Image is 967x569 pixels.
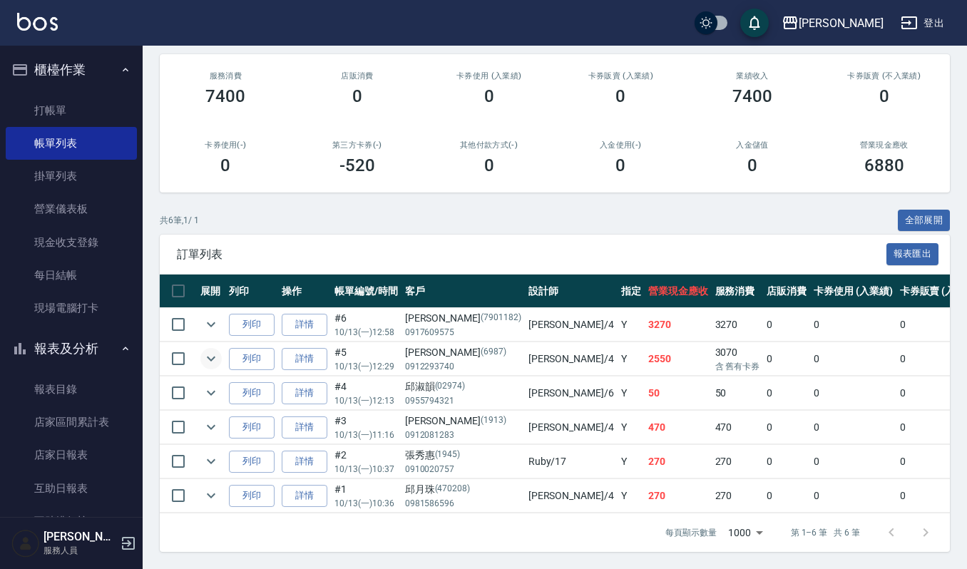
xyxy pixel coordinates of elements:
[704,140,802,150] h2: 入金儲值
[712,342,764,376] td: 3070
[435,448,461,463] p: (1945)
[334,326,398,339] p: 10/13 (一) 12:58
[645,376,712,410] td: 50
[282,314,327,336] a: 詳情
[282,416,327,439] a: 詳情
[220,155,230,175] h3: 0
[6,373,137,406] a: 報表目錄
[618,342,645,376] td: Y
[177,247,886,262] span: 訂單列表
[331,411,401,444] td: #3
[572,140,670,150] h2: 入金使用(-)
[405,448,521,463] div: 張秀惠
[645,342,712,376] td: 2550
[160,214,199,227] p: 共 6 筆, 1 / 1
[484,86,494,106] h3: 0
[6,226,137,259] a: 現金收支登錄
[6,259,137,292] a: 每日結帳
[763,308,810,342] td: 0
[645,308,712,342] td: 3270
[810,376,896,410] td: 0
[352,86,362,106] h3: 0
[44,544,116,557] p: 服務人員
[715,360,760,373] p: 含 舊有卡券
[481,345,506,360] p: (6987)
[177,140,275,150] h2: 卡券使用(-)
[618,376,645,410] td: Y
[200,382,222,404] button: expand row
[6,127,137,160] a: 帳單列表
[763,376,810,410] td: 0
[278,275,331,308] th: 操作
[405,394,521,407] p: 0955794321
[405,463,521,476] p: 0910020757
[200,485,222,506] button: expand row
[435,482,471,497] p: (470208)
[334,394,398,407] p: 10/13 (一) 12:13
[405,345,521,360] div: [PERSON_NAME]
[331,445,401,478] td: #2
[334,429,398,441] p: 10/13 (一) 11:16
[763,275,810,308] th: 店販消費
[712,479,764,513] td: 270
[282,382,327,404] a: 詳情
[722,513,768,552] div: 1000
[225,275,278,308] th: 列印
[618,275,645,308] th: 指定
[618,308,645,342] td: Y
[645,411,712,444] td: 470
[200,416,222,438] button: expand row
[6,51,137,88] button: 櫃檯作業
[177,71,275,81] h3: 服務消費
[484,155,494,175] h3: 0
[615,86,625,106] h3: 0
[331,308,401,342] td: #6
[334,497,398,510] p: 10/13 (一) 10:36
[776,9,889,38] button: [PERSON_NAME]
[229,451,275,473] button: 列印
[405,497,521,510] p: 0981586596
[763,479,810,513] td: 0
[200,451,222,472] button: expand row
[405,379,521,394] div: 邱淑韻
[645,275,712,308] th: 營業現金應收
[481,414,506,429] p: (1913)
[879,86,889,106] h3: 0
[810,342,896,376] td: 0
[309,140,406,150] h2: 第三方卡券(-)
[282,451,327,473] a: 詳情
[810,479,896,513] td: 0
[229,314,275,336] button: 列印
[435,379,466,394] p: (02974)
[229,416,275,439] button: 列印
[732,86,772,106] h3: 7400
[331,342,401,376] td: #5
[645,445,712,478] td: 270
[405,311,521,326] div: [PERSON_NAME]
[712,308,764,342] td: 3270
[331,479,401,513] td: #1
[6,330,137,367] button: 報表及分析
[747,155,757,175] h3: 0
[405,326,521,339] p: 0917609575
[334,360,398,373] p: 10/13 (一) 12:29
[525,445,618,478] td: Ruby /17
[712,411,764,444] td: 470
[405,360,521,373] p: 0912293740
[712,445,764,478] td: 270
[618,445,645,478] td: Y
[334,463,398,476] p: 10/13 (一) 10:37
[481,311,521,326] p: (7901182)
[282,485,327,507] a: 詳情
[6,439,137,471] a: 店家日報表
[618,411,645,444] td: Y
[229,382,275,404] button: 列印
[331,275,401,308] th: 帳單編號/時間
[525,275,618,308] th: 設計師
[712,275,764,308] th: 服務消費
[525,308,618,342] td: [PERSON_NAME] /4
[525,479,618,513] td: [PERSON_NAME] /4
[886,243,939,265] button: 報表匯出
[6,193,137,225] a: 營業儀表板
[525,342,618,376] td: [PERSON_NAME] /4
